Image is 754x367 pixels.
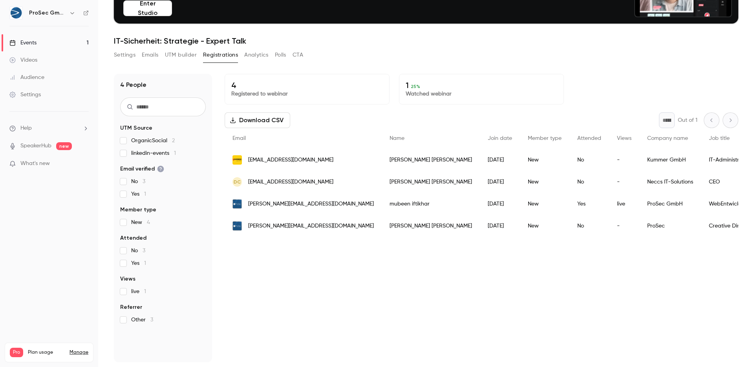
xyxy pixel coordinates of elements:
[480,171,520,193] div: [DATE]
[520,193,569,215] div: New
[248,178,333,186] span: [EMAIL_ADDRESS][DOMAIN_NAME]
[9,73,44,81] div: Audience
[232,155,242,165] img: elektro-kummer.de
[248,156,333,164] span: [EMAIL_ADDRESS][DOMAIN_NAME]
[20,142,51,150] a: SpeakerHub
[678,116,697,124] p: Out of 1
[569,149,609,171] div: No
[382,171,480,193] div: [PERSON_NAME] [PERSON_NAME]
[639,149,701,171] div: Kummer GmbH
[114,36,738,46] h1: IT-Sicherheit: Strategie - Expert Talk
[131,316,153,324] span: Other
[577,136,601,141] span: Attended
[520,149,569,171] div: New
[120,234,146,242] span: Attended
[131,288,146,295] span: live
[144,289,146,294] span: 1
[10,7,22,19] img: ProSec GmbH
[120,80,146,90] h1: 4 People
[609,149,639,171] div: -
[123,0,172,16] button: Enter Studio
[569,193,609,215] div: Yes
[569,215,609,237] div: No
[234,178,241,185] span: DC
[9,39,37,47] div: Events
[120,206,156,214] span: Member type
[120,124,152,132] span: UTM Source
[20,160,50,168] span: What's new
[520,171,569,193] div: New
[639,193,701,215] div: ProSec GmbH
[232,136,246,141] span: Email
[9,124,89,132] li: help-dropdown-opener
[248,200,374,208] span: [PERSON_NAME][EMAIL_ADDRESS][DOMAIN_NAME]
[709,136,730,141] span: Job title
[293,49,303,61] button: CTA
[248,222,374,230] span: [PERSON_NAME][EMAIL_ADDRESS][DOMAIN_NAME]
[120,275,135,283] span: Views
[165,49,197,61] button: UTM builder
[569,171,609,193] div: No
[244,49,269,61] button: Analytics
[232,199,242,209] img: prosec-networks.com
[528,136,562,141] span: Member type
[174,150,176,156] span: 1
[406,81,557,90] p: 1
[131,247,145,255] span: No
[382,149,480,171] div: [PERSON_NAME] [PERSON_NAME]
[231,90,383,98] p: Registered to webinar
[9,91,41,99] div: Settings
[131,137,175,145] span: OrganicSocial
[70,349,88,356] a: Manage
[617,136,631,141] span: Views
[144,191,146,197] span: 1
[488,136,512,141] span: Join date
[639,171,701,193] div: Neccs IT-Solutions
[150,317,153,323] span: 3
[275,49,286,61] button: Polls
[390,136,404,141] span: Name
[172,138,175,143] span: 2
[56,142,72,150] span: new
[406,90,557,98] p: Watched webinar
[411,84,420,89] span: 25 %
[480,215,520,237] div: [DATE]
[29,9,66,17] h6: ProSec GmbH
[131,178,145,185] span: No
[231,81,383,90] p: 4
[131,190,146,198] span: Yes
[20,124,32,132] span: Help
[144,261,146,266] span: 1
[609,215,639,237] div: -
[120,124,206,324] section: facet-groups
[143,179,145,184] span: 3
[225,112,290,128] button: Download CSV
[232,221,242,231] img: prosec-networks.com
[639,215,701,237] div: ProSec
[131,149,176,157] span: linkedin-events
[520,215,569,237] div: New
[382,193,480,215] div: mubeen iftikhar
[9,56,37,64] div: Videos
[609,171,639,193] div: -
[480,193,520,215] div: [DATE]
[120,303,142,311] span: Referrer
[609,193,639,215] div: live
[114,49,135,61] button: Settings
[382,215,480,237] div: [PERSON_NAME] [PERSON_NAME]
[28,349,65,356] span: Plan usage
[143,248,145,253] span: 3
[10,348,23,357] span: Pro
[203,49,238,61] button: Registrations
[142,49,158,61] button: Emails
[120,165,164,173] span: Email verified
[147,220,150,225] span: 4
[131,259,146,267] span: Yes
[480,149,520,171] div: [DATE]
[647,136,688,141] span: Company name
[131,218,150,226] span: New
